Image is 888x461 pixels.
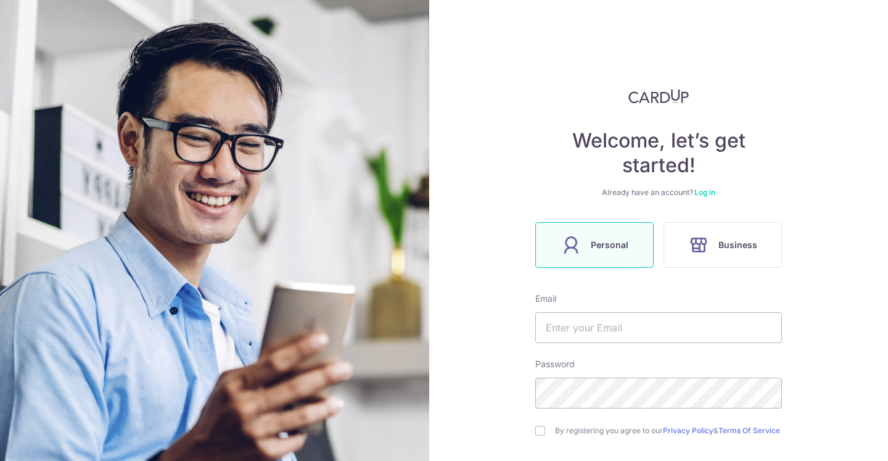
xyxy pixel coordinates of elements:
[694,188,715,197] a: Log in
[535,312,782,343] input: Enter your Email
[555,426,782,436] label: By registering you agree to our &
[535,293,556,305] label: Email
[628,89,689,104] img: CardUp Logo
[718,238,757,252] span: Business
[535,128,782,178] h4: Welcome, let’s get started!
[591,238,628,252] span: Personal
[535,358,575,370] label: Password
[663,426,713,435] a: Privacy Policy
[718,426,780,435] a: Terms Of Service
[530,222,659,268] a: Personal
[535,188,782,197] div: Already have an account?
[659,222,787,268] a: Business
